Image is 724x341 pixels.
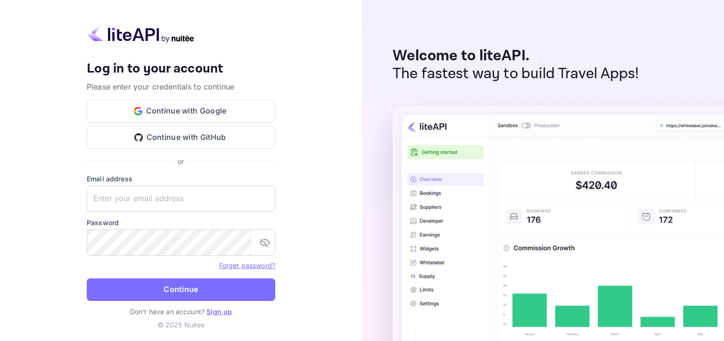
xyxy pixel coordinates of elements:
p: Please enter your credentials to continue [87,81,275,92]
button: Continue [87,278,275,301]
button: Continue with GitHub [87,126,275,149]
a: Forget password? [219,261,275,269]
input: Enter your email address [87,186,275,212]
a: Forget password? [219,260,275,270]
p: The fastest way to build Travel Apps! [393,65,639,83]
p: © 2025 Nuitee [157,320,205,330]
label: Password [87,218,275,227]
p: or [178,156,184,166]
button: Continue with Google [87,100,275,122]
p: Welcome to liteAPI. [393,47,639,65]
p: Don't have an account? [87,307,275,317]
button: toggle password visibility [255,233,274,252]
a: Sign up [206,308,232,316]
img: liteapi [87,24,195,43]
label: Email address [87,174,275,184]
h4: Log in to your account [87,61,275,77]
